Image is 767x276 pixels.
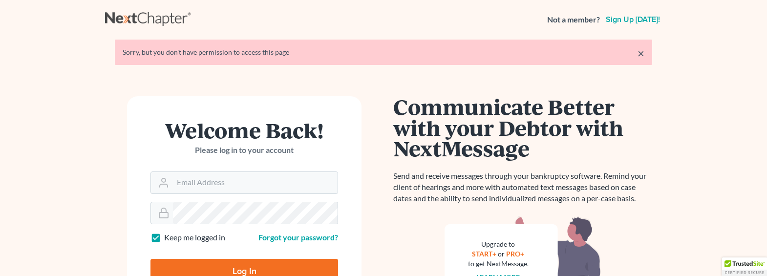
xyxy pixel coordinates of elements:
a: × [638,47,644,59]
h1: Welcome Back! [150,120,338,141]
p: Send and receive messages through your bankruptcy software. Remind your client of hearings and mo... [393,170,652,204]
p: Please log in to your account [150,145,338,156]
div: to get NextMessage. [468,259,529,269]
label: Keep me logged in [164,232,225,243]
input: Email Address [173,172,338,193]
div: Upgrade to [468,239,529,249]
h1: Communicate Better with your Debtor with NextMessage [393,96,652,159]
div: Sorry, but you don't have permission to access this page [123,47,644,57]
strong: Not a member? [547,14,600,25]
a: START+ [472,250,497,258]
span: or [498,250,505,258]
a: PRO+ [507,250,525,258]
a: Sign up [DATE]! [604,16,662,23]
div: TrustedSite Certified [722,257,767,276]
a: Forgot your password? [258,233,338,242]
